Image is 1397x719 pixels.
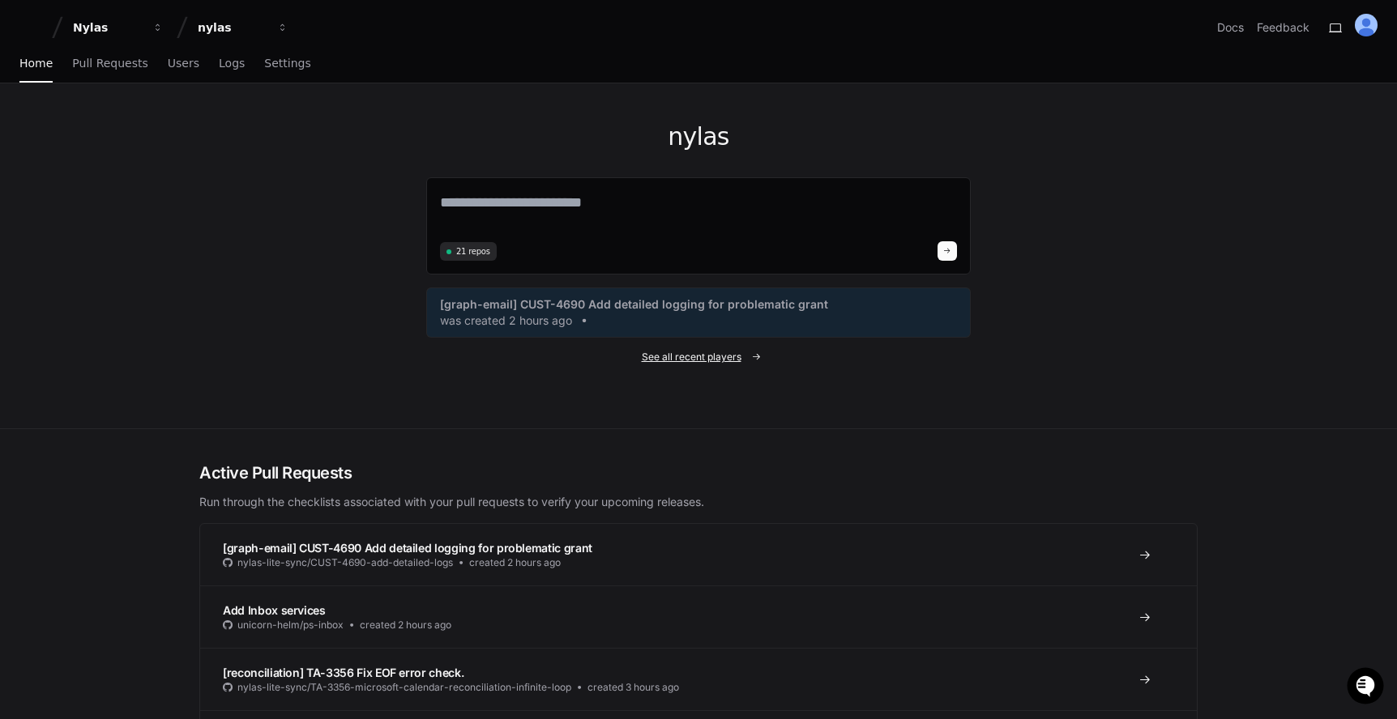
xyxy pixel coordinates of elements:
img: 1736555170064-99ba0984-63c1-480f-8ee9-699278ef63ed [16,121,45,150]
a: [graph-email] CUST-4690 Add detailed logging for problematic grantwas created 2 hours ago [440,296,957,329]
iframe: Open customer support [1345,666,1389,709]
span: [reconciliation] TA-3356 Fix EOF error check. [223,666,464,679]
span: See all recent players [642,351,741,364]
span: nylas-lite-sync/TA-3356-microsoft-calendar-reconciliation-infinite-loop [237,681,571,694]
img: ALV-UjXdkCaxG7Ha6Z-zDHMTEPqXMlNFMnpHuOo2CVUViR2iaDDte_9HYgjrRZ0zHLyLySWwoP3Esd7mb4Ah-olhw-DLkFEvG... [1355,14,1378,36]
a: [graph-email] CUST-4690 Add detailed logging for problematic grantnylas-lite-sync/CUST-4690-add-d... [200,524,1197,585]
div: We're offline, we'll be back soon [55,137,211,150]
span: created 2 hours ago [469,556,561,569]
button: Start new chat [276,126,295,145]
span: [graph-email] CUST-4690 Add detailed logging for problematic grant [440,296,828,313]
a: [reconciliation] TA-3356 Fix EOF error check.nylas-lite-sync/TA-3356-microsoft-calendar-reconcili... [200,648,1197,710]
span: 21 repos [456,245,490,257]
span: was created 2 hours ago [440,313,572,329]
button: nylas [191,13,295,42]
span: created 2 hours ago [360,619,451,632]
span: Add Inbox services [223,603,326,617]
img: PlayerZero [16,16,49,49]
a: Add Inbox servicesunicorn-helm/ps-inboxcreated 2 hours ago [200,585,1197,648]
button: Nylas [66,13,170,42]
span: [graph-email] CUST-4690 Add detailed logging for problematic grant [223,541,592,555]
div: Nylas [73,19,143,36]
a: Docs [1217,19,1244,36]
a: Powered byPylon [114,169,196,182]
h2: Active Pull Requests [199,462,1198,484]
div: Welcome [16,65,295,91]
span: Pull Requests [72,58,147,68]
a: Users [168,45,199,83]
a: See all recent players [426,351,971,364]
span: Settings [264,58,310,68]
span: Pylon [161,170,196,182]
span: Logs [219,58,245,68]
span: Home [19,58,53,68]
span: unicorn-helm/ps-inbox [237,619,344,632]
a: Home [19,45,53,83]
div: nylas [198,19,267,36]
a: Settings [264,45,310,83]
p: Run through the checklists associated with your pull requests to verify your upcoming releases. [199,494,1198,510]
a: Pull Requests [72,45,147,83]
div: Start new chat [55,121,266,137]
span: created 3 hours ago [587,681,679,694]
h1: nylas [426,122,971,151]
a: Logs [219,45,245,83]
button: Feedback [1257,19,1309,36]
span: Users [168,58,199,68]
span: nylas-lite-sync/CUST-4690-add-detailed-logs [237,556,453,569]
